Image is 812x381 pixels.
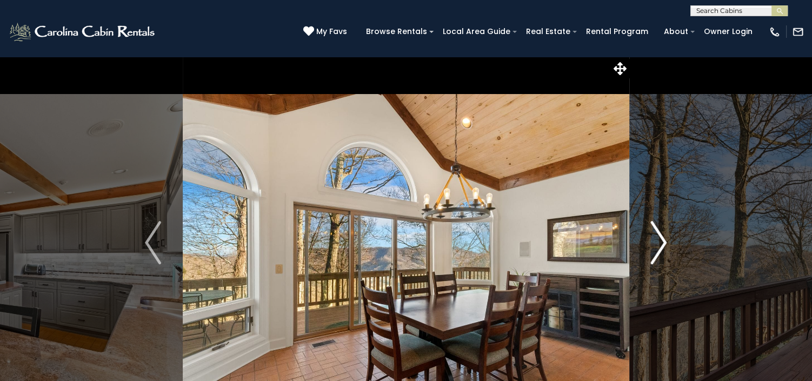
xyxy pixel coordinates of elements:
img: arrow [651,221,667,264]
a: Rental Program [581,23,654,40]
span: My Favs [316,26,347,37]
img: White-1-2.png [8,21,158,43]
a: Browse Rentals [361,23,432,40]
a: Real Estate [521,23,576,40]
a: Local Area Guide [437,23,516,40]
img: arrow [145,221,161,264]
a: About [658,23,694,40]
a: My Favs [303,26,350,38]
img: mail-regular-white.png [792,26,804,38]
a: Owner Login [698,23,758,40]
img: phone-regular-white.png [769,26,781,38]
